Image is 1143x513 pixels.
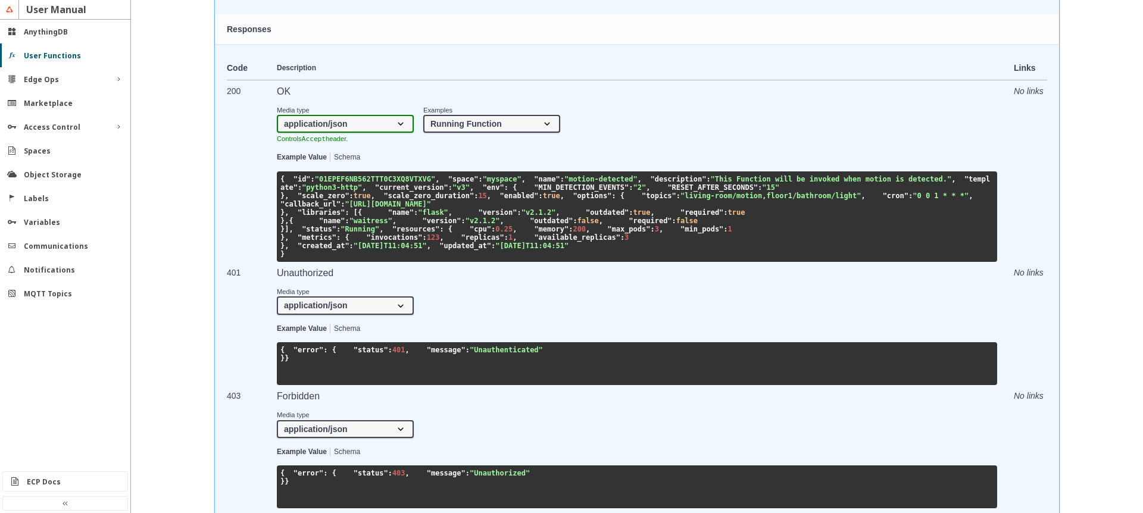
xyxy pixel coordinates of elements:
i: No links [1014,391,1044,401]
span: "replicas" [461,233,504,242]
td: 403 [227,385,277,508]
span: , [861,192,865,200]
span: true [354,192,371,200]
span: , [513,233,517,242]
td: 401 [227,262,277,385]
span: : [573,217,577,225]
small: Media type [277,411,414,418]
span: : [311,175,315,183]
span: 3 [655,225,659,233]
span: false [676,217,698,225]
span: "updated_at" [439,242,491,250]
span: : [414,208,418,217]
span: "invocations" [367,233,423,242]
code: } } [280,346,543,362]
i: No links [1014,268,1044,277]
span: : { [439,225,452,233]
span: "description" [650,175,706,183]
span: "available_replicas" [534,233,620,242]
td: Code [227,56,277,80]
span: : [629,183,633,192]
span: "topics" [642,192,676,200]
span: , [379,225,383,233]
span: , [659,225,663,233]
button: Schema [334,154,360,162]
span: "status" [354,469,388,477]
span: 0.25 [495,225,513,233]
span: "cron" [883,192,908,200]
span: "template" [280,175,990,192]
span: : [349,192,354,200]
span: "max_pods" [607,225,650,233]
span: "[URL][DOMAIN_NAME]" [345,200,431,208]
span: , [371,192,375,200]
span: , [599,217,603,225]
span: : [345,217,349,225]
code: Accept [302,135,326,143]
span: , [405,469,410,477]
span: "myspace" [483,175,521,183]
span: : [629,208,633,217]
td: Links [997,56,1047,80]
span: , [439,233,444,242]
span: , [969,192,973,200]
span: : [466,346,470,354]
span: , [392,217,396,225]
span: : [491,225,495,233]
span: 3 [624,233,629,242]
span: "error" [293,469,324,477]
span: : [569,225,573,233]
span: , [646,183,650,192]
span: "[DATE]T11:04:51" [354,242,427,250]
td: Description [277,56,997,80]
span: : [466,469,470,477]
span: 403 [392,469,405,477]
span: "callback_url" [280,200,341,208]
span: , [500,217,504,225]
p: Forbidden [277,391,997,402]
span: : [298,183,302,192]
span: "status" [302,225,336,233]
span: "cpu" [470,225,491,233]
span: , [521,175,526,183]
span: "MIN_DETECTION_EVENTS" [534,183,629,192]
span: , [951,175,955,183]
span: : [461,217,466,225]
span: : [422,233,426,242]
span: , [362,183,366,192]
span: "15" [762,183,779,192]
span: : [448,183,452,192]
button: Schema [334,325,360,333]
span: 123 [427,233,440,242]
span: "outdated" [530,217,573,225]
span: "enabled" [500,192,539,200]
small: Examples [423,107,560,114]
span: "options" [573,192,611,200]
span: "name" [319,217,345,225]
span: : [723,208,727,217]
span: "message" [427,346,466,354]
span: "Unauthenticated" [470,346,543,354]
span: { [280,469,285,477]
span: { [280,175,285,183]
span: "message" [427,469,466,477]
span: "error" [293,346,324,354]
select: Media Type [277,115,414,133]
span: : [676,192,680,200]
span: , [638,175,642,183]
span: , [487,192,491,200]
span: , [650,208,654,217]
span: : [474,192,478,200]
span: , [560,192,564,200]
span: "v2.1.2" [466,217,500,225]
span: , [513,225,517,233]
span: , [586,225,590,233]
span: : [ [345,208,358,217]
span: : [388,346,392,354]
span: "[DATE]T11:04:51" [495,242,569,250]
span: : [336,225,341,233]
span: : [908,192,913,200]
span: "name" [388,208,414,217]
span: : [517,208,521,217]
span: "outdated" [586,208,629,217]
